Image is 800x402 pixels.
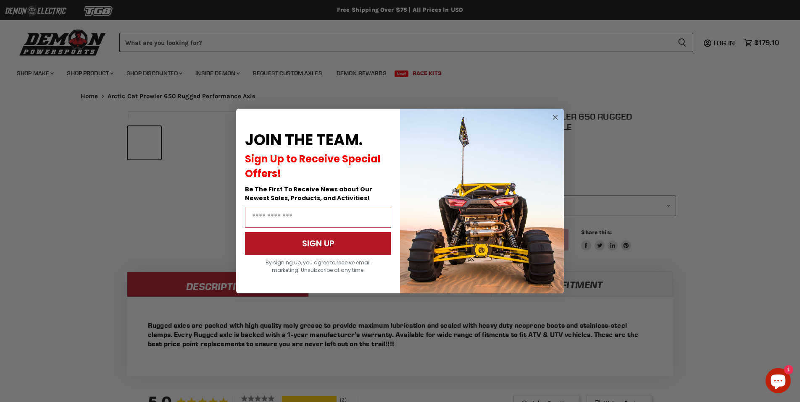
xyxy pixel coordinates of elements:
span: By signing up, you agree to receive email marketing. Unsubscribe at any time. [266,259,371,274]
span: Be The First To Receive News about Our Newest Sales, Products, and Activities! [245,185,372,202]
input: Email Address [245,207,391,228]
button: SIGN UP [245,232,391,255]
img: a9095488-b6e7-41ba-879d-588abfab540b.jpeg [400,109,564,293]
inbox-online-store-chat: Shopify online store chat [763,368,793,395]
span: Sign Up to Receive Special Offers! [245,152,381,180]
button: Close dialog [550,112,561,123]
span: JOIN THE TEAM. [245,129,363,151]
